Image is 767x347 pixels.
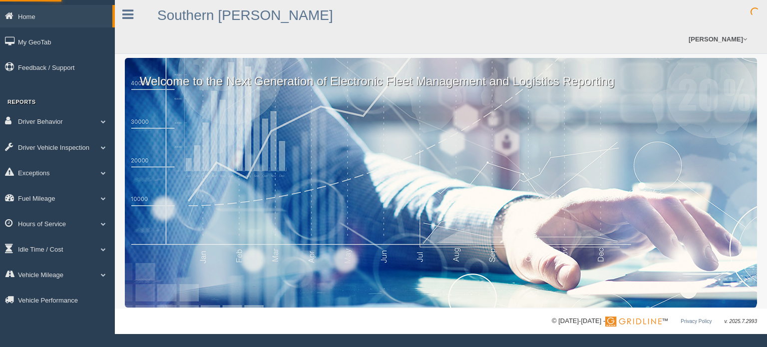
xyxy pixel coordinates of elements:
div: © [DATE]-[DATE] - ™ [552,316,757,327]
a: Privacy Policy [681,319,712,324]
span: v. 2025.7.2993 [725,319,757,324]
p: Welcome to the Next Generation of Electronic Fleet Management and Logistics Reporting [125,58,757,90]
a: Southern [PERSON_NAME] [157,7,333,23]
a: [PERSON_NAME] [684,25,752,53]
img: Gridline [605,317,662,327]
